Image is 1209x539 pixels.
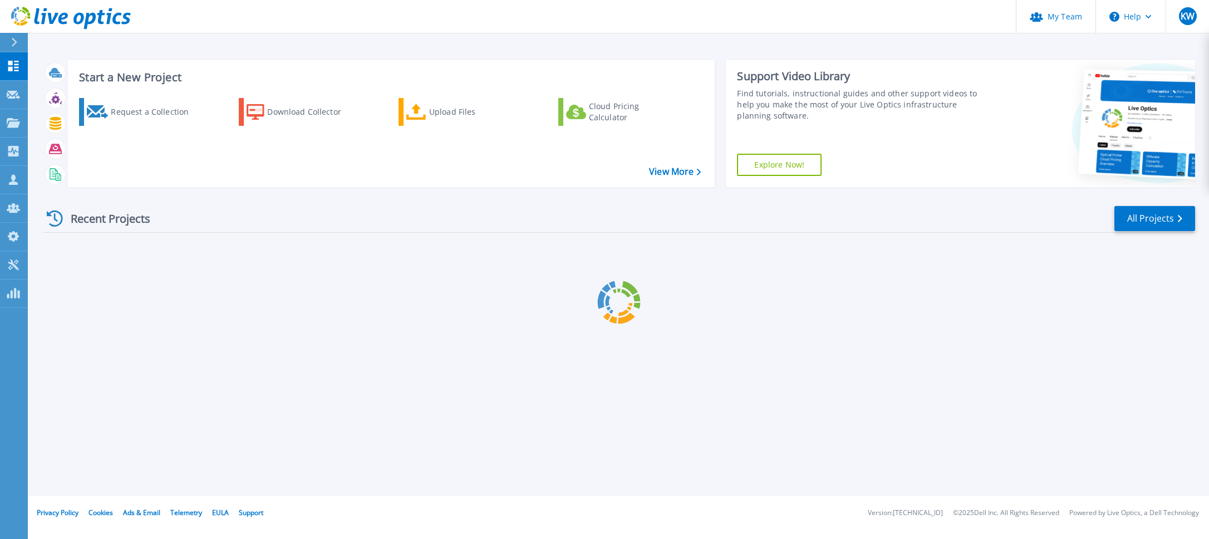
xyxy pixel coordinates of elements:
[737,88,977,121] div: Find tutorials, instructional guides and other support videos to help you make the most of your L...
[239,98,363,126] a: Download Collector
[1069,509,1199,517] li: Powered by Live Optics, a Dell Technology
[37,508,78,517] a: Privacy Policy
[868,509,943,517] li: Version: [TECHNICAL_ID]
[123,508,160,517] a: Ads & Email
[953,509,1059,517] li: © 2025 Dell Inc. All Rights Reserved
[399,98,523,126] a: Upload Files
[212,508,229,517] a: EULA
[737,154,822,176] a: Explore Now!
[1114,206,1195,231] a: All Projects
[429,101,518,123] div: Upload Files
[589,101,678,123] div: Cloud Pricing Calculator
[43,205,165,232] div: Recent Projects
[267,101,356,123] div: Download Collector
[89,508,113,517] a: Cookies
[239,508,263,517] a: Support
[737,69,977,84] div: Support Video Library
[558,98,682,126] a: Cloud Pricing Calculator
[1181,12,1195,21] span: KW
[111,101,200,123] div: Request a Collection
[649,166,701,177] a: View More
[79,71,701,84] h3: Start a New Project
[79,98,203,126] a: Request a Collection
[170,508,202,517] a: Telemetry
